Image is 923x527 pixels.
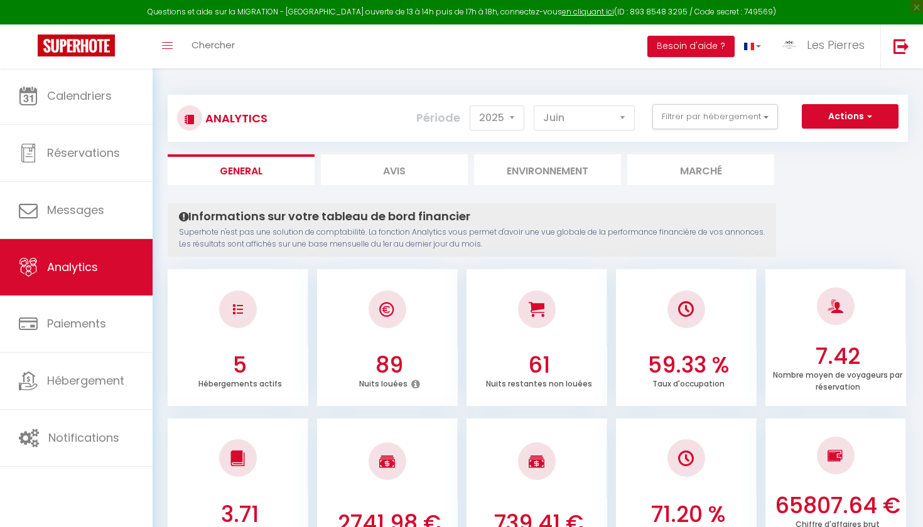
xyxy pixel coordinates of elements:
a: en cliquant ici [562,6,614,17]
a: Chercher [182,24,244,68]
h3: 7.42 [772,343,903,370]
h3: 61 [473,352,604,378]
p: Nuits restantes non louées [486,376,592,389]
a: ... Les Pierres [770,24,880,68]
h3: 65807.64 € [772,492,903,519]
button: Actions [802,104,899,129]
img: NO IMAGE [233,304,243,314]
label: Période [416,104,460,132]
img: NO IMAGE [828,448,843,463]
p: Superhote n'est pas une solution de comptabilité. La fonction Analytics vous permet d'avoir une v... [179,226,765,250]
li: Marché [627,154,774,185]
span: Réservations [47,145,120,161]
h3: 5 [175,352,305,378]
p: Taux d'occupation [652,376,725,389]
img: logout [893,38,909,54]
span: Analytics [47,259,98,275]
span: Messages [47,202,104,218]
span: Chercher [192,38,235,51]
li: Avis [321,154,468,185]
p: Hébergements actifs [198,376,282,389]
button: Filtrer par hébergement [652,104,778,129]
span: Paiements [47,316,106,331]
span: Calendriers [47,88,112,104]
img: NO IMAGE [678,450,694,466]
span: Notifications [48,430,119,445]
img: ... [780,36,799,55]
h3: Analytics [202,104,267,132]
span: Hébergement [47,373,124,388]
li: General [168,154,315,185]
img: Super Booking [38,35,115,56]
h4: Informations sur votre tableau de bord financier [179,210,765,223]
p: Nuits louées [359,376,408,389]
li: Environnement [474,154,621,185]
button: Besoin d'aide ? [647,36,735,57]
p: Nombre moyen de voyageurs par réservation [773,367,902,392]
h3: 89 [324,352,455,378]
span: Les Pierres [807,37,865,53]
h3: 59.33 % [623,352,753,378]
